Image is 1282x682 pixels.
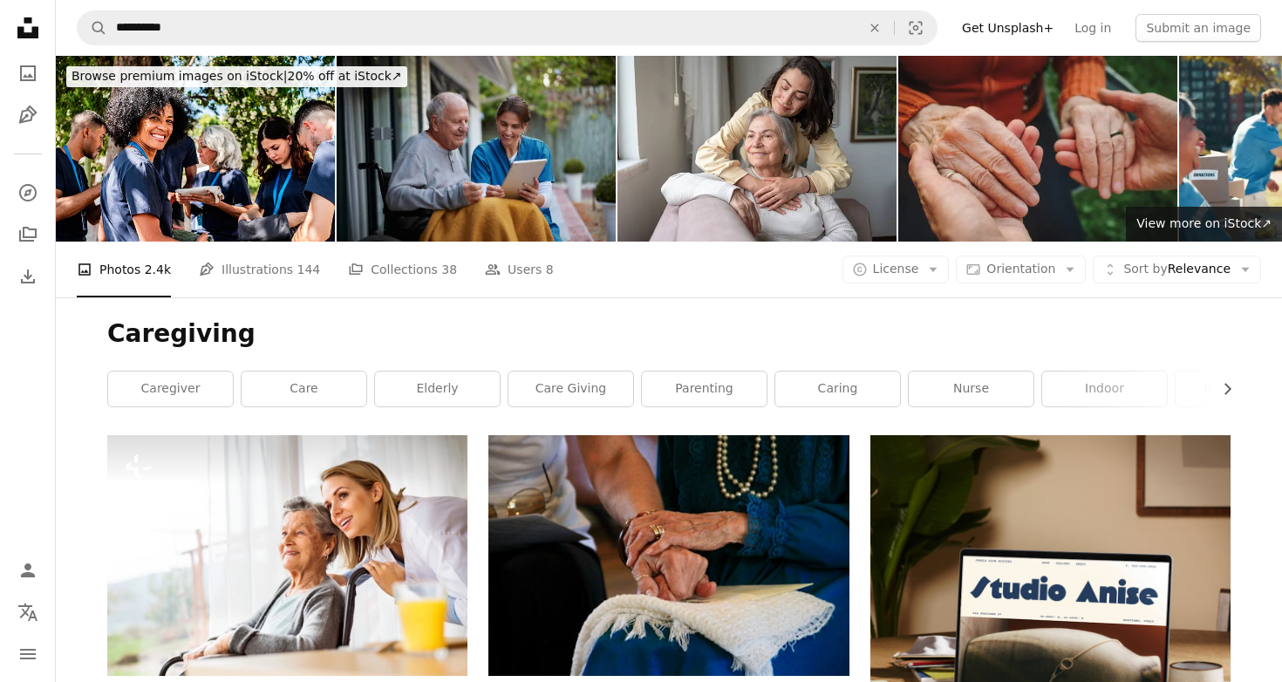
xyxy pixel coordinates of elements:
[107,435,467,675] img: Health visitor and a senior woman during home visit. A nurse talking to an elderly woman in an wh...
[909,372,1033,406] a: nurse
[375,372,500,406] a: elderly
[1042,372,1167,406] a: indoor
[488,435,849,675] img: person wearing gold ring and blue dress
[77,10,938,45] form: Find visuals sitewide
[56,56,418,98] a: Browse premium images on iStock|20% off at iStock↗
[10,10,45,49] a: Home — Unsplash
[199,242,320,297] a: Illustrations 144
[72,69,402,83] span: 20% off at iStock ↗
[10,217,45,252] a: Collections
[546,260,554,279] span: 8
[337,56,616,242] img: Friendly nurse and senior man on wheelchair using digital tablet
[775,372,900,406] a: caring
[10,637,45,672] button: Menu
[108,372,233,406] a: caregiver
[508,372,633,406] a: care giving
[1126,207,1282,242] a: View more on iStock↗
[72,69,287,83] span: Browse premium images on iStock |
[297,260,321,279] span: 144
[856,11,894,44] button: Clear
[78,11,107,44] button: Search Unsplash
[10,56,45,91] a: Photos
[898,56,1177,242] img: Close-up of a man holding an elderly woman's hands
[441,260,457,279] span: 38
[107,318,1231,350] h1: Caregiving
[1123,262,1167,276] span: Sort by
[488,547,849,563] a: person wearing gold ring and blue dress
[642,372,767,406] a: parenting
[10,98,45,133] a: Illustrations
[873,262,919,276] span: License
[485,242,554,297] a: Users 8
[895,11,937,44] button: Visual search
[10,259,45,294] a: Download History
[1064,14,1122,42] a: Log in
[617,56,897,242] img: Daughter Hugging Senior Mother From Behind Holding Hands
[10,595,45,630] button: Language
[56,56,335,242] img: Portrait of mature volunteer woman outdoors
[1093,256,1261,283] button: Sort byRelevance
[842,256,950,283] button: License
[10,175,45,210] a: Explore
[986,262,1055,276] span: Orientation
[956,256,1086,283] button: Orientation
[951,14,1064,42] a: Get Unsplash+
[10,553,45,588] a: Log in / Sign up
[1135,14,1261,42] button: Submit an image
[348,242,457,297] a: Collections 38
[1211,372,1231,406] button: scroll list to the right
[1136,216,1272,230] span: View more on iStock ↗
[107,547,467,563] a: Health visitor and a senior woman during home visit. A nurse talking to an elderly woman in an wh...
[1123,261,1231,278] span: Relevance
[242,372,366,406] a: care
